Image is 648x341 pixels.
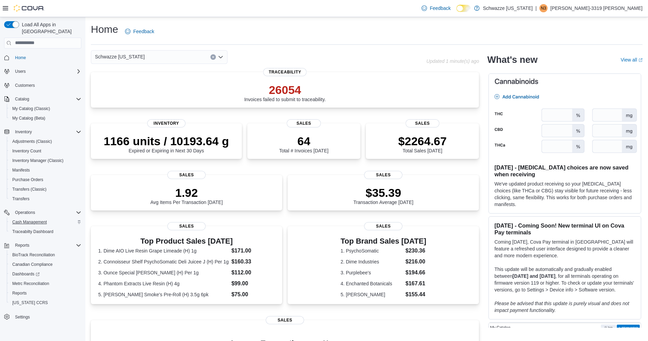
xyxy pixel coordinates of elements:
[10,289,29,297] a: Reports
[7,227,84,236] button: Traceabilty Dashboard
[10,137,55,146] a: Adjustments (Classic)
[419,1,453,15] a: Feedback
[12,139,52,144] span: Adjustments (Classic)
[494,266,635,293] p: This update will be automatically and gradually enabled between , for all terminals operating on ...
[231,247,275,255] dd: $171.00
[12,241,81,249] span: Reports
[341,291,403,298] dt: 5. [PERSON_NAME]
[494,238,635,259] p: Coming [DATE], Cova Pay terminal in [GEOGRAPHIC_DATA] will feature a refreshed user interface des...
[12,219,47,225] span: Cash Management
[133,28,154,35] span: Feedback
[405,279,426,288] dd: $167.61
[10,176,46,184] a: Purchase Orders
[15,55,26,60] span: Home
[15,243,29,248] span: Reports
[10,156,81,165] span: Inventory Manager (Classic)
[7,250,84,260] button: BioTrack Reconciliation
[91,23,118,36] h1: Home
[456,5,471,12] input: Dark Mode
[10,218,50,226] a: Cash Management
[10,270,81,278] span: Dashboards
[10,185,49,193] a: Transfers (Classic)
[10,299,51,307] a: [US_STATE] CCRS
[405,119,439,127] span: Sales
[10,260,55,269] a: Canadian Compliance
[12,196,29,202] span: Transfers
[12,241,32,249] button: Reports
[12,148,41,154] span: Inventory Count
[12,312,81,321] span: Settings
[541,4,546,12] span: N3
[12,67,28,76] button: Users
[1,80,84,90] button: Customers
[1,53,84,63] button: Home
[12,53,81,62] span: Home
[231,269,275,277] dd: $112.00
[12,128,81,136] span: Inventory
[10,114,48,122] a: My Catalog (Beta)
[210,54,216,60] button: Clear input
[15,129,32,135] span: Inventory
[167,222,206,230] span: Sales
[426,58,479,64] p: Updated 1 minute(s) ago
[98,258,229,265] dt: 2. Connoisseur Shelf PsychoSomatic Deli Juicee J (H) Per 1g
[19,21,81,35] span: Load All Apps in [GEOGRAPHIC_DATA]
[12,252,55,258] span: BioTrack Reconciliation
[1,208,84,217] button: Operations
[1,241,84,250] button: Reports
[405,290,426,299] dd: $155.44
[7,146,84,156] button: Inventory Count
[354,186,414,200] p: $35.39
[10,114,81,122] span: My Catalog (Beta)
[10,195,32,203] a: Transfers
[10,156,66,165] a: Inventory Manager (Classic)
[279,134,328,153] div: Total # Invoices [DATE]
[12,208,81,217] span: Operations
[341,237,426,245] h3: Top Brand Sales [DATE]
[147,119,185,127] span: Inventory
[10,279,52,288] a: Metrc Reconciliation
[10,147,81,155] span: Inventory Count
[231,290,275,299] dd: $75.00
[95,53,145,61] span: Schwazze [US_STATE]
[494,164,635,178] h3: [DATE] - [MEDICAL_DATA] choices are now saved when receiving
[12,187,46,192] span: Transfers (Classic)
[12,229,53,234] span: Traceabilty Dashboard
[7,298,84,308] button: [US_STATE] CCRS
[10,166,32,174] a: Manifests
[398,134,447,153] div: Total Sales [DATE]
[12,300,48,305] span: [US_STATE] CCRS
[12,95,81,103] span: Catalog
[12,313,32,321] a: Settings
[12,271,40,277] span: Dashboards
[405,258,426,266] dd: $216.00
[7,185,84,194] button: Transfers (Classic)
[12,106,50,111] span: My Catalog (Classic)
[12,115,45,121] span: My Catalog (Beta)
[354,186,414,205] div: Transaction Average [DATE]
[12,54,29,62] a: Home
[287,119,321,127] span: Sales
[12,95,32,103] button: Catalog
[15,83,35,88] span: Customers
[638,58,643,62] svg: External link
[398,134,447,148] p: $2264.67
[494,180,635,208] p: We've updated product receiving so your [MEDICAL_DATA] choices (like THCa or CBG) stay visible fo...
[98,291,229,298] dt: 5. [PERSON_NAME] Smoke's Pre-Roll (H) 3.5g 6pk
[244,83,326,102] div: Invoices failed to submit to traceability.
[12,177,43,182] span: Purchase Orders
[10,137,81,146] span: Adjustments (Classic)
[150,186,223,200] p: 1.92
[263,68,307,76] span: Traceability
[7,260,84,269] button: Canadian Compliance
[341,269,403,276] dt: 3. Purplebee's
[341,258,403,265] dt: 2. Dime Industries
[98,269,229,276] dt: 3. Ounce Special [PERSON_NAME] (H) Per 1g
[10,185,81,193] span: Transfers (Classic)
[12,290,27,296] span: Reports
[12,67,81,76] span: Users
[364,222,402,230] span: Sales
[405,269,426,277] dd: $194.66
[12,81,38,90] a: Customers
[10,195,81,203] span: Transfers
